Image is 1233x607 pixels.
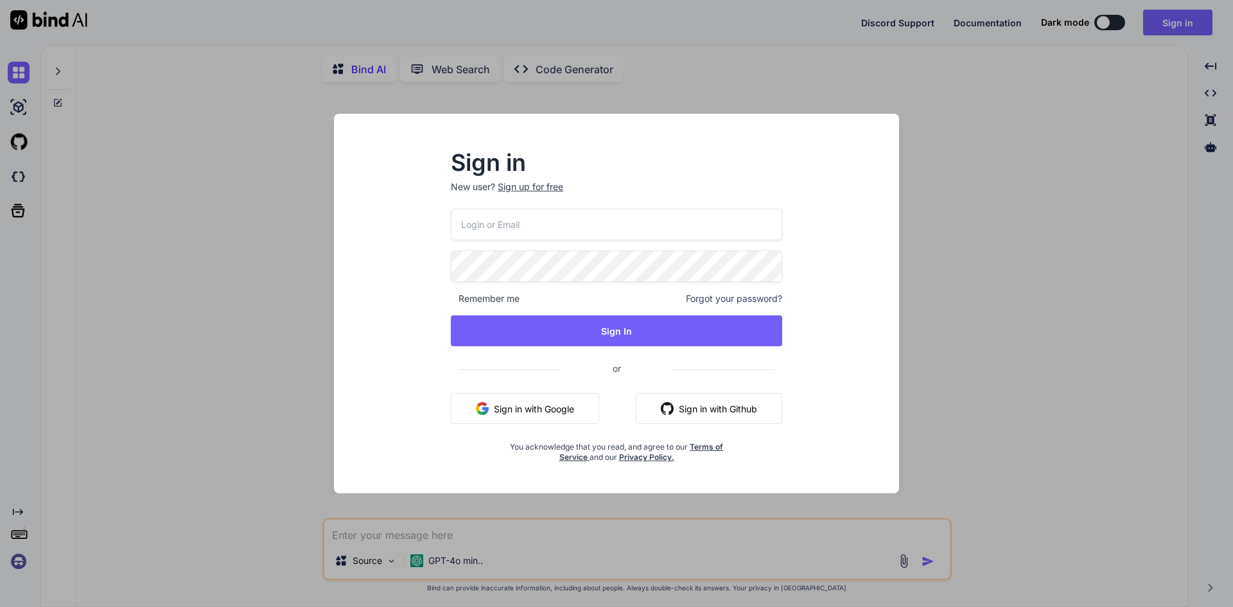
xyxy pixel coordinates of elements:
div: You acknowledge that you read, and agree to our and our [506,434,727,462]
span: Remember me [451,292,520,305]
button: Sign in with Google [451,393,599,424]
button: Sign In [451,315,782,346]
p: New user? [451,180,782,209]
img: google [476,402,489,415]
button: Sign in with Github [636,393,782,424]
img: github [661,402,674,415]
a: Terms of Service [559,442,724,462]
span: or [561,353,672,384]
input: Login or Email [451,209,782,240]
div: Sign up for free [498,180,563,193]
a: Privacy Policy. [619,452,674,462]
h2: Sign in [451,152,782,173]
span: Forgot your password? [686,292,782,305]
